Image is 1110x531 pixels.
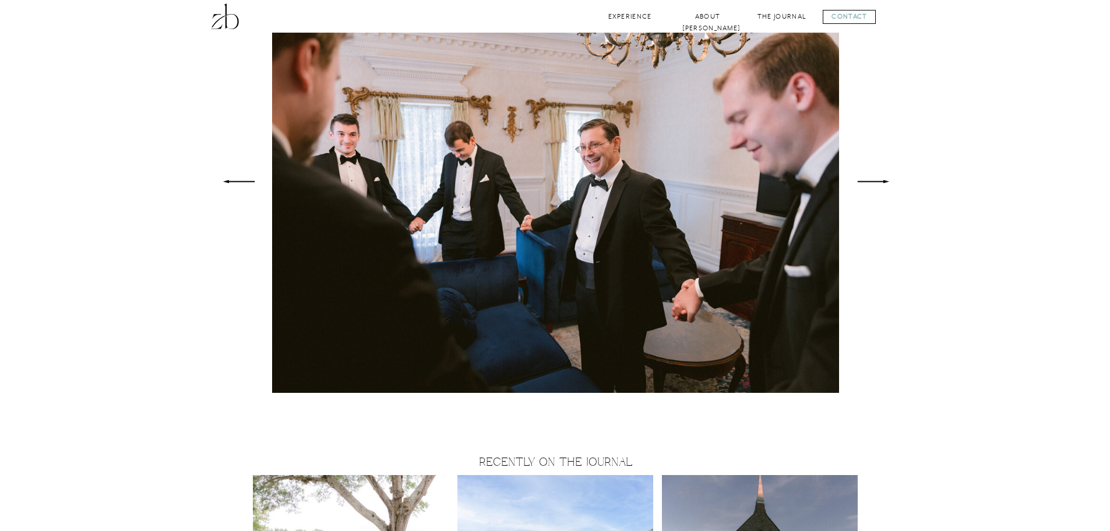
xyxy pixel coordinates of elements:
[439,456,672,470] h2: Recently On the Journal
[682,11,734,22] a: About [PERSON_NAME]
[757,11,807,22] a: The Journal
[607,11,654,22] a: Experience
